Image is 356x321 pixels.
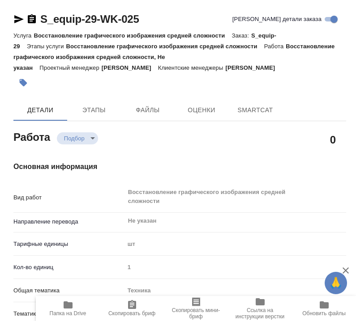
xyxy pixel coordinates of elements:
button: Скопировать бриф [100,296,164,321]
span: Ссылка на инструкции верстки [233,307,287,320]
p: Клиентские менеджеры [158,64,226,71]
button: Обновить файлы [292,296,356,321]
span: Файлы [126,105,169,116]
span: Обновить файлы [302,310,346,317]
button: Скопировать ссылку для ЯМессенджера [13,14,24,25]
p: Направление перевода [13,217,124,226]
p: Восстановление графического изображения средней сложности [66,43,264,50]
p: Восстановление графического изображения средней сложности, Не указан [13,43,335,71]
p: [PERSON_NAME] [225,64,282,71]
span: SmartCat [234,105,277,116]
span: Папка на Drive [50,310,86,317]
p: Кол-во единиц [13,263,124,272]
span: Детали [19,105,62,116]
span: 🙏 [328,274,343,292]
input: Пустое поле [124,261,346,274]
p: Услуга [13,32,34,39]
p: Работа [264,43,286,50]
p: Проектный менеджер [39,64,101,71]
button: Скопировать ссылку [26,14,37,25]
div: шт [124,237,346,252]
button: Добавить тэг [13,73,33,93]
button: Ссылка на инструкции верстки [228,296,292,321]
p: Этапы услуги [27,43,66,50]
h2: 0 [330,132,336,147]
span: [PERSON_NAME] детали заказа [232,15,322,24]
h2: Работа [13,128,50,144]
button: 🙏 [325,272,347,294]
button: Скопировать мини-бриф [164,296,228,321]
span: Скопировать бриф [108,310,155,317]
p: Тарифные единицы [13,240,124,249]
button: Папка на Drive [36,296,100,321]
a: S_equip-29-WK-025 [40,13,139,25]
button: Подбор [61,135,87,142]
h4: Основная информация [13,161,346,172]
div: Подбор [57,132,98,144]
p: Заказ: [232,32,251,39]
p: Вид работ [13,193,124,202]
span: Этапы [73,105,116,116]
p: [PERSON_NAME] [102,64,158,71]
p: Тематика [13,309,124,318]
span: Скопировать мини-бриф [169,307,223,320]
span: Оценки [180,105,223,116]
p: Восстановление графического изображения средней сложности [34,32,232,39]
p: Общая тематика [13,286,124,295]
div: Техника [124,283,346,298]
